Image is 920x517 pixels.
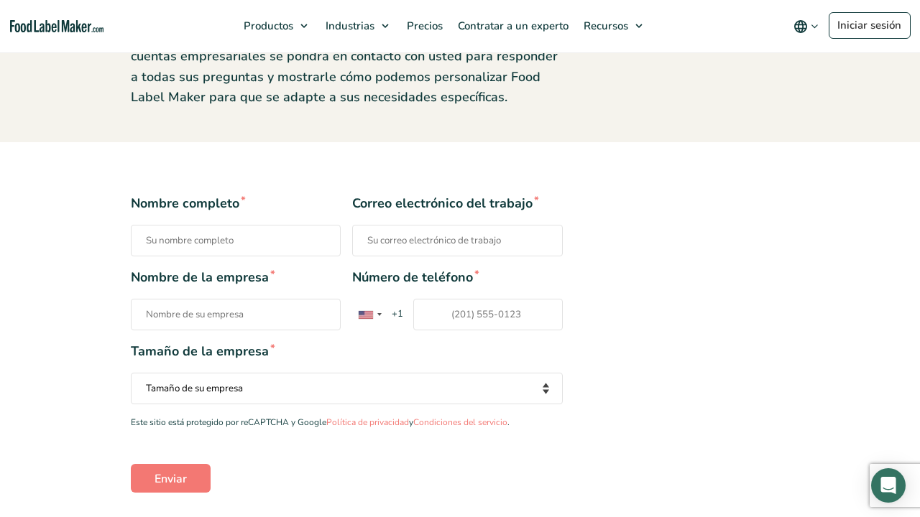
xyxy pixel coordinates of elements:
span: Industrias [321,19,376,33]
span: Contratar a un experto [454,19,570,33]
a: Condiciones del servicio [413,416,507,428]
span: Recursos [579,19,630,33]
span: Precios [402,19,444,33]
input: Correo electrónico del trabajo* [352,225,562,256]
input: Nombre completo* [131,225,341,256]
input: Número de teléfono* List of countries+1 [413,299,562,330]
a: Política de privacidad [326,416,409,428]
span: Correo electrónico del trabajo [352,194,562,213]
input: Nombre de la empresa* [131,299,341,330]
span: Productos [239,19,295,33]
input: Enviar [131,464,211,493]
span: +1 [385,307,410,322]
div: Open Intercom Messenger [871,468,906,503]
span: Número de teléfono [352,268,562,287]
p: [PERSON_NAME] lo que necesita y uno de nuestros gestores de cuentas empresariales se pondrá en co... [131,25,563,108]
span: Nombre completo [131,194,341,213]
p: Este sitio está protegido por reCAPTCHA y Google y . [131,416,563,429]
a: Iniciar sesión [829,12,911,39]
span: Nombre de la empresa [131,268,341,287]
div: United States: +1 [353,299,386,330]
span: Tamaño de la empresa [131,342,563,361]
form: Contact form [131,194,789,493]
